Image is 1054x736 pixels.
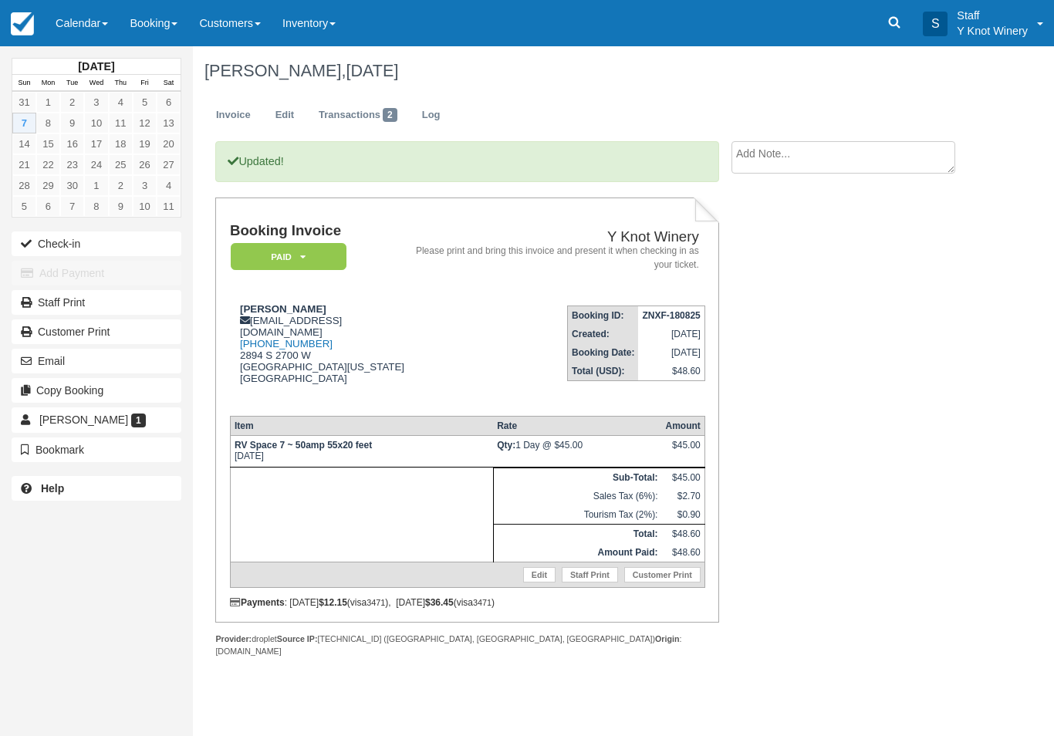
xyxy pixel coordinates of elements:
[36,113,60,133] a: 8
[157,113,181,133] a: 13
[661,417,704,436] th: Amount
[12,92,36,113] a: 31
[84,133,108,154] a: 17
[410,100,452,130] a: Log
[204,100,262,130] a: Invoice
[157,75,181,92] th: Sat
[84,154,108,175] a: 24
[264,100,306,130] a: Edit
[12,378,181,403] button: Copy Booking
[661,543,704,562] td: $48.60
[12,319,181,344] a: Customer Print
[84,113,108,133] a: 10
[319,597,347,608] strong: $12.15
[131,414,146,427] span: 1
[133,175,157,196] a: 3
[638,325,704,343] td: [DATE]
[493,487,661,505] td: Sales Tax (6%):
[215,141,719,182] p: Updated!
[568,362,639,381] th: Total (USD):
[157,175,181,196] a: 4
[367,598,385,607] small: 3471
[36,175,60,196] a: 29
[12,437,181,462] button: Bookmark
[12,476,181,501] a: Help
[78,60,114,73] strong: [DATE]
[493,417,661,436] th: Rate
[235,440,372,451] strong: RV Space 7 ~ 50amp 55x20 feet
[12,290,181,315] a: Staff Print
[562,567,618,582] a: Staff Print
[12,261,181,285] button: Add Payment
[568,306,639,325] th: Booking ID:
[240,303,326,315] strong: [PERSON_NAME]
[230,597,285,608] strong: Payments
[109,196,133,217] a: 9
[109,175,133,196] a: 2
[493,543,661,562] th: Amount Paid:
[157,196,181,217] a: 11
[36,92,60,113] a: 1
[133,113,157,133] a: 12
[109,154,133,175] a: 25
[230,223,410,239] h1: Booking Invoice
[425,597,454,608] strong: $36.45
[12,75,36,92] th: Sun
[624,567,701,582] a: Customer Print
[215,634,252,643] strong: Provider:
[215,633,719,657] div: droplet [TECHNICAL_ID] ([GEOGRAPHIC_DATA], [GEOGRAPHIC_DATA], [GEOGRAPHIC_DATA]) : [DOMAIN_NAME]
[12,133,36,154] a: 14
[12,154,36,175] a: 21
[12,196,36,217] a: 5
[157,92,181,113] a: 6
[230,597,705,608] div: : [DATE] (visa ), [DATE] (visa )
[39,414,128,426] span: [PERSON_NAME]
[133,133,157,154] a: 19
[133,196,157,217] a: 10
[231,243,346,270] em: Paid
[60,154,84,175] a: 23
[60,175,84,196] a: 30
[109,133,133,154] a: 18
[240,338,333,349] a: [PHONE_NUMBER]
[473,598,492,607] small: 3471
[655,634,679,643] strong: Origin
[133,92,157,113] a: 5
[277,634,318,643] strong: Source IP:
[12,231,181,256] button: Check-in
[230,242,341,271] a: Paid
[36,133,60,154] a: 15
[11,12,34,35] img: checkfront-main-nav-mini-logo.png
[638,362,704,381] td: $48.60
[84,196,108,217] a: 8
[493,525,661,544] th: Total:
[60,75,84,92] th: Tue
[307,100,409,130] a: Transactions2
[109,113,133,133] a: 11
[493,436,661,468] td: 1 Day @ $45.00
[383,108,397,122] span: 2
[109,75,133,92] th: Thu
[638,343,704,362] td: [DATE]
[497,440,515,451] strong: Qty
[133,154,157,175] a: 26
[157,133,181,154] a: 20
[60,92,84,113] a: 2
[493,505,661,525] td: Tourism Tax (2%):
[957,23,1028,39] p: Y Knot Winery
[568,343,639,362] th: Booking Date:
[204,62,972,80] h1: [PERSON_NAME],
[36,154,60,175] a: 22
[661,505,704,525] td: $0.90
[133,75,157,92] th: Fri
[230,436,493,468] td: [DATE]
[12,407,181,432] a: [PERSON_NAME] 1
[84,175,108,196] a: 1
[661,468,704,488] td: $45.00
[12,175,36,196] a: 28
[416,245,699,271] address: Please print and bring this invoice and present it when checking in as your ticket.
[60,196,84,217] a: 7
[60,133,84,154] a: 16
[230,417,493,436] th: Item
[230,303,410,403] div: [EMAIL_ADDRESS][DOMAIN_NAME] 2894 S 2700 W [GEOGRAPHIC_DATA][US_STATE] [GEOGRAPHIC_DATA]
